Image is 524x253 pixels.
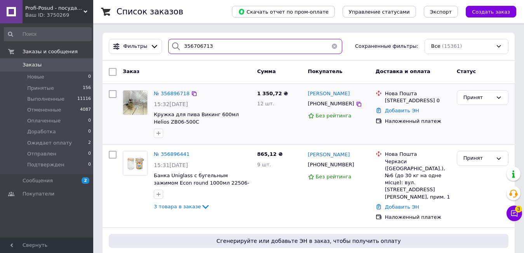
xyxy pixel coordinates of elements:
[257,101,274,106] span: 12 шт.
[27,128,56,135] span: Доработка
[154,101,188,107] span: 15:32[DATE]
[376,68,430,74] span: Доставка и оплата
[154,91,190,96] a: № 356896718
[25,12,93,19] div: Ваш ID: 3750269
[27,150,56,157] span: Отправлен
[123,68,139,74] span: Заказ
[463,94,493,102] div: Принят
[154,162,188,168] span: 15:31[DATE]
[27,117,61,124] span: Оплаченные
[308,162,354,168] span: [PHONE_NUMBER]
[385,97,451,104] div: [STREET_ADDRESS] 0
[308,101,354,106] span: [PHONE_NUMBER]
[385,214,451,221] div: Наложенный платеж
[123,151,147,175] img: Фото товару
[80,106,91,113] span: 4087
[112,237,505,245] span: Сгенерируйте или добавьте ЭН в заказ, чтобы получить оплату
[88,73,91,80] span: 0
[154,112,239,125] a: Кружка для пива Викинг 600мл Helios ZB06-500С
[308,91,350,96] span: [PERSON_NAME]
[88,128,91,135] span: 0
[88,161,91,168] span: 0
[27,96,64,103] span: Выполненные
[123,91,147,115] img: Фото товару
[316,113,352,119] span: Без рейтинга
[82,177,89,184] span: 2
[257,68,276,74] span: Сумма
[308,152,350,157] span: [PERSON_NAME]
[257,162,271,168] span: 9 шт.
[27,85,54,92] span: Принятые
[458,9,516,14] a: Создать заказ
[117,7,183,16] h1: Список заказов
[154,204,201,209] span: 3 товара в заказе
[168,39,342,54] input: Поиск по номеру заказа, ФИО покупателя, номеру телефона, Email, номеру накладной
[154,151,190,157] a: № 356896441
[457,68,476,74] span: Статус
[23,177,53,184] span: Сообщения
[257,151,283,157] span: 865,12 ₴
[232,6,335,17] button: Скачать отчет по пром-оплате
[23,61,42,68] span: Заказы
[463,154,493,162] div: Принят
[355,43,418,50] span: Сохраненные фильтры:
[4,27,92,41] input: Поиск
[442,43,462,49] span: (15361)
[327,39,342,54] button: Очистить
[472,9,510,15] span: Создать заказ
[431,43,440,50] span: Все
[316,174,352,180] span: Без рейтинга
[308,151,350,159] a: [PERSON_NAME]
[507,206,522,221] button: Чат с покупателем3
[27,73,44,80] span: Новые
[430,9,452,15] span: Экспорт
[77,96,91,103] span: 11116
[308,90,350,98] a: [PERSON_NAME]
[154,173,249,193] a: Банка Uniglass с бугельным зажимом Econ round 1000мл 22506-МСТ6ХВ/sl
[23,190,54,197] span: Покупатели
[27,106,61,113] span: Отмененные
[23,48,78,55] span: Заказы и сообщения
[88,117,91,124] span: 0
[25,5,84,12] span: Profi-Posud - посуда для вашего дома
[124,43,148,50] span: Фильтры
[385,108,419,113] a: Добавить ЭН
[515,206,522,213] span: 3
[27,140,72,147] span: Ожидает оплату
[154,204,210,209] a: 3 товара в заказе
[349,9,410,15] span: Управление статусами
[88,140,91,147] span: 2
[343,6,416,17] button: Управление статусами
[385,151,451,158] div: Нова Пошта
[123,151,148,176] a: Фото товару
[88,150,91,157] span: 0
[238,8,329,15] span: Скачать отчет по пром-оплате
[424,6,458,17] button: Экспорт
[123,90,148,115] a: Фото товару
[385,118,451,125] div: Наложенный платеж
[466,6,516,17] button: Создать заказ
[308,68,343,74] span: Покупатель
[83,85,91,92] span: 156
[257,91,288,96] span: 1 350,72 ₴
[27,161,64,168] span: Подтвержден
[385,204,419,210] a: Добавить ЭН
[385,158,451,201] div: Черкаси ([GEOGRAPHIC_DATA].), №6 (до 30 кг на одне місце): вул. [STREET_ADDRESS][PERSON_NAME], пр...
[385,90,451,97] div: Нова Пошта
